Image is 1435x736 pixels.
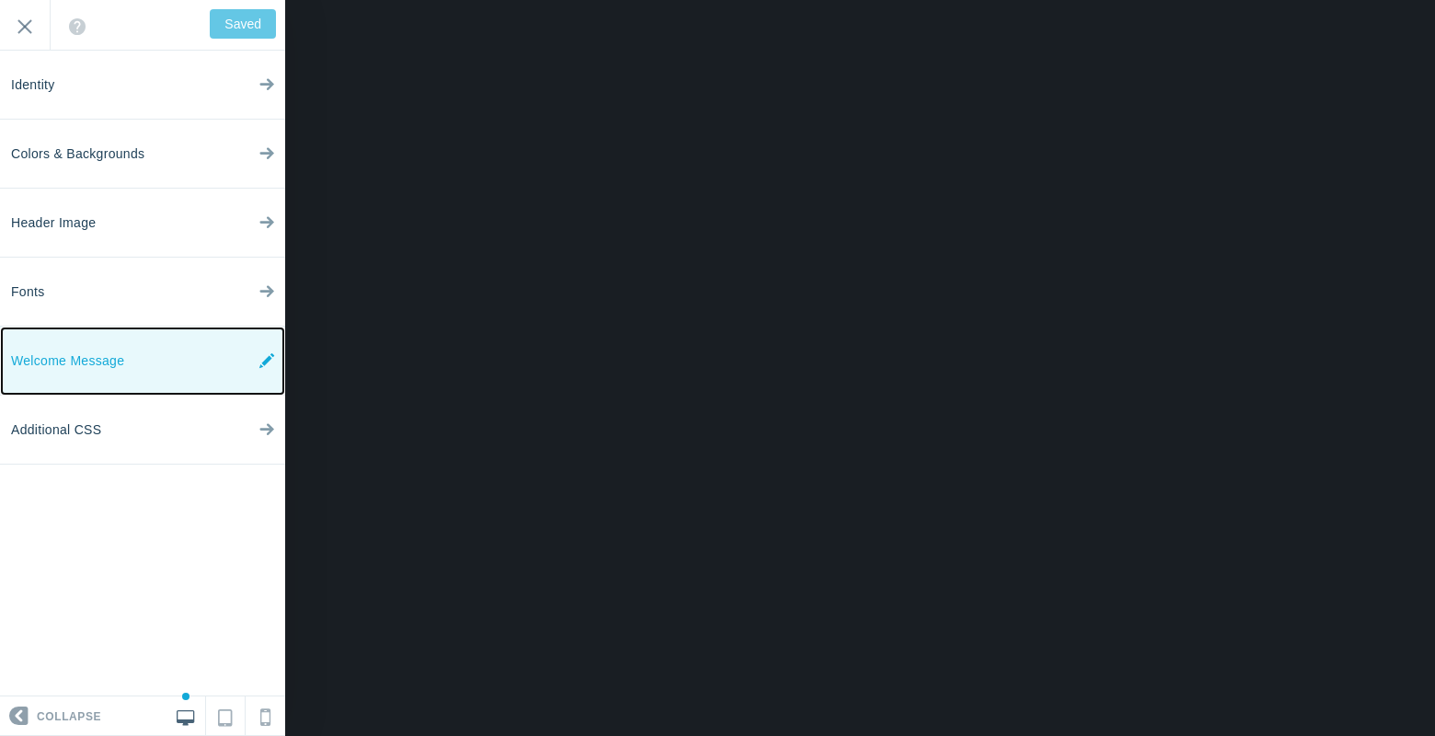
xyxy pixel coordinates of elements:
span: Header Image [11,189,96,258]
span: Welcome Message [11,327,124,396]
span: Fonts [11,258,45,327]
span: Identity [11,51,55,120]
span: Additional CSS [11,396,101,465]
span: Colors & Backgrounds [11,120,144,189]
span: Collapse [37,697,101,736]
